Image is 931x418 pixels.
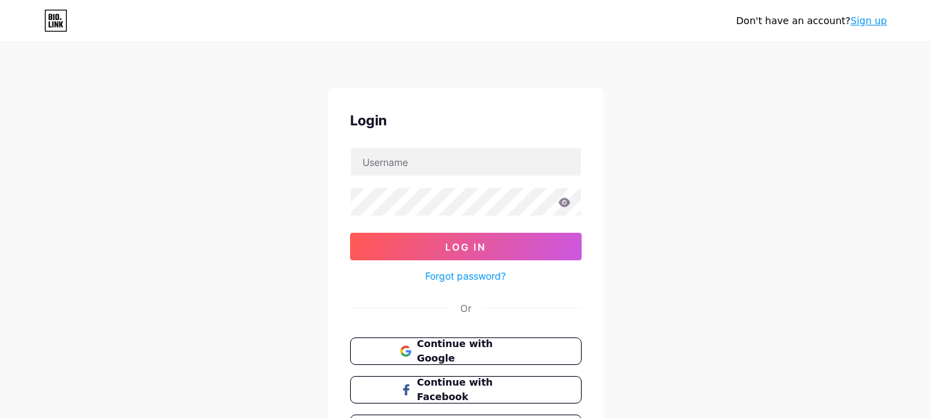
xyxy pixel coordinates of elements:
[417,337,531,366] span: Continue with Google
[460,301,471,315] div: Or
[350,337,582,365] button: Continue with Google
[445,241,486,253] span: Log In
[350,376,582,404] button: Continue with Facebook
[850,15,887,26] a: Sign up
[736,14,887,28] div: Don't have an account?
[417,375,531,404] span: Continue with Facebook
[351,148,581,176] input: Username
[425,269,506,283] a: Forgot password?
[350,233,582,260] button: Log In
[350,110,582,131] div: Login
